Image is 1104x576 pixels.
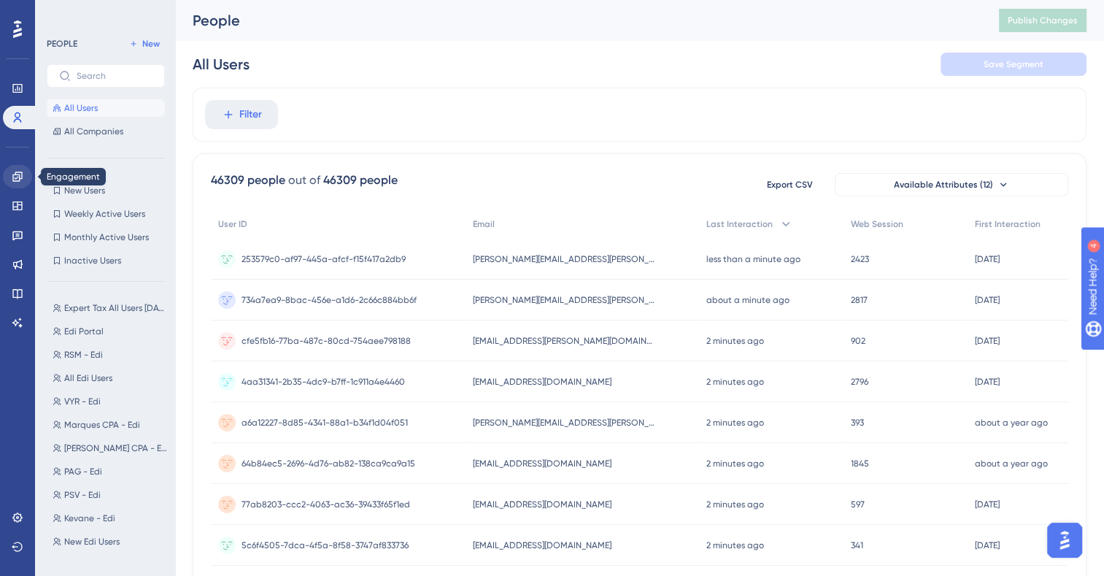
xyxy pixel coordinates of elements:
span: New Edi Users [64,536,120,548]
span: [PERSON_NAME][EMAIL_ADDRESS][PERSON_NAME][DOMAIN_NAME] [473,417,655,429]
div: PEOPLE [47,38,77,50]
time: less than a minute ago [706,254,800,264]
time: [DATE] [975,254,1000,264]
time: about a year ago [975,458,1048,469]
button: All Companies [47,123,165,140]
button: VYR - Edi [47,393,174,410]
span: Email [473,218,495,230]
button: New Edi Users [47,533,174,550]
time: [DATE] [975,499,1000,510]
div: People [193,10,962,31]
span: 2423 [851,253,869,265]
span: [EMAIL_ADDRESS][DOMAIN_NAME] [473,539,611,551]
time: about a minute ago [706,295,790,305]
time: [DATE] [975,336,1000,346]
button: Export CSV [753,173,826,196]
time: 2 minutes ago [706,336,764,346]
span: User ID [218,218,247,230]
span: Kevane - Edi [64,512,115,524]
span: [PERSON_NAME][EMAIL_ADDRESS][PERSON_NAME][DOMAIN_NAME] [473,294,655,306]
span: Save Segment [984,58,1043,70]
span: Marques CPA - Edi [64,419,140,431]
span: 1845 [851,458,869,469]
button: Filter [205,100,278,129]
span: 2817 [851,294,868,306]
span: a6a12227-8d85-4341-88a1-b34f1d04f051 [242,417,408,429]
button: Edi Portal [47,323,174,340]
span: 902 [851,335,865,347]
button: Weekly Active Users [47,205,165,223]
span: Weekly Active Users [64,208,145,220]
div: out of [288,172,320,189]
span: Filter [239,106,262,123]
time: [DATE] [975,295,1000,305]
span: Publish Changes [1008,15,1078,26]
span: RSM - Edi [64,349,103,361]
span: 5c6f4505-7dca-4f5a-8f58-3747af833736 [242,539,409,551]
span: All Companies [64,126,123,137]
time: 2 minutes ago [706,499,764,510]
button: [PERSON_NAME] CPA - Edi [47,439,174,457]
span: [EMAIL_ADDRESS][DOMAIN_NAME] [473,376,611,388]
span: PSV - Edi [64,489,101,501]
button: Publish Changes [999,9,1086,32]
time: 2 minutes ago [706,458,764,469]
span: [PERSON_NAME] CPA - Edi [64,442,168,454]
button: Marques CPA - Edi [47,416,174,434]
span: Export CSV [767,179,813,191]
button: All Edi Users [47,369,174,387]
button: RSM - Edi [47,346,174,364]
time: 2 minutes ago [706,377,764,387]
iframe: UserGuiding AI Assistant Launcher [1043,518,1086,562]
span: 597 [851,499,865,510]
span: 64b84ec5-2696-4d76-ab82-138ca9ca9a15 [242,458,415,469]
span: New [142,38,160,50]
time: [DATE] [975,377,1000,387]
div: 4 [101,7,106,19]
span: New Users [64,185,105,196]
span: Edi Portal [64,326,104,337]
button: Expert Tax All Users [DATE] [47,299,174,317]
button: New [124,35,165,53]
button: All Users [47,99,165,117]
span: 734a7ea9-8bac-456e-a1d6-2c66c884bb6f [242,294,417,306]
span: 77ab8203-ccc2-4063-ac36-39433f65f1ed [242,499,410,510]
span: Monthly Active Users [64,231,149,243]
span: Inactive Users [64,255,121,266]
span: cfe5fb16-77ba-487c-80cd-754aee798188 [242,335,411,347]
span: Expert Tax All Users [DATE] [64,302,168,314]
span: PAG - Edi [64,466,102,477]
button: New Users [47,182,165,199]
button: PSV - Edi [47,486,174,504]
span: [PERSON_NAME][EMAIL_ADDRESS][PERSON_NAME][DOMAIN_NAME] [473,253,655,265]
input: Search [77,71,153,81]
span: Need Help? [34,4,91,21]
time: 2 minutes ago [706,540,764,550]
button: Inactive Users [47,252,165,269]
span: [EMAIL_ADDRESS][PERSON_NAME][DOMAIN_NAME] [473,335,655,347]
span: Web Session [851,218,903,230]
button: Available Attributes (12) [835,173,1068,196]
div: 46309 people [211,172,285,189]
button: Monthly Active Users [47,229,165,246]
time: [DATE] [975,540,1000,550]
span: 341 [851,539,863,551]
span: 2796 [851,376,868,388]
button: Save Segment [941,53,1086,76]
button: Kevane - Edi [47,510,174,527]
span: Last Interaction [706,218,773,230]
button: PAG - Edi [47,463,174,480]
span: [EMAIL_ADDRESS][DOMAIN_NAME] [473,499,611,510]
span: [EMAIL_ADDRESS][DOMAIN_NAME] [473,458,611,469]
span: All Users [64,102,98,114]
span: Available Attributes (12) [894,179,993,191]
div: 46309 people [323,172,398,189]
span: VYR - Edi [64,396,101,407]
span: 253579c0-af97-445a-afcf-f15f417a2db9 [242,253,406,265]
span: 4aa31341-2b35-4dc9-b7ff-1c911a4e4460 [242,376,405,388]
span: First Interaction [975,218,1041,230]
span: All Edi Users [64,372,112,384]
span: 393 [851,417,864,429]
